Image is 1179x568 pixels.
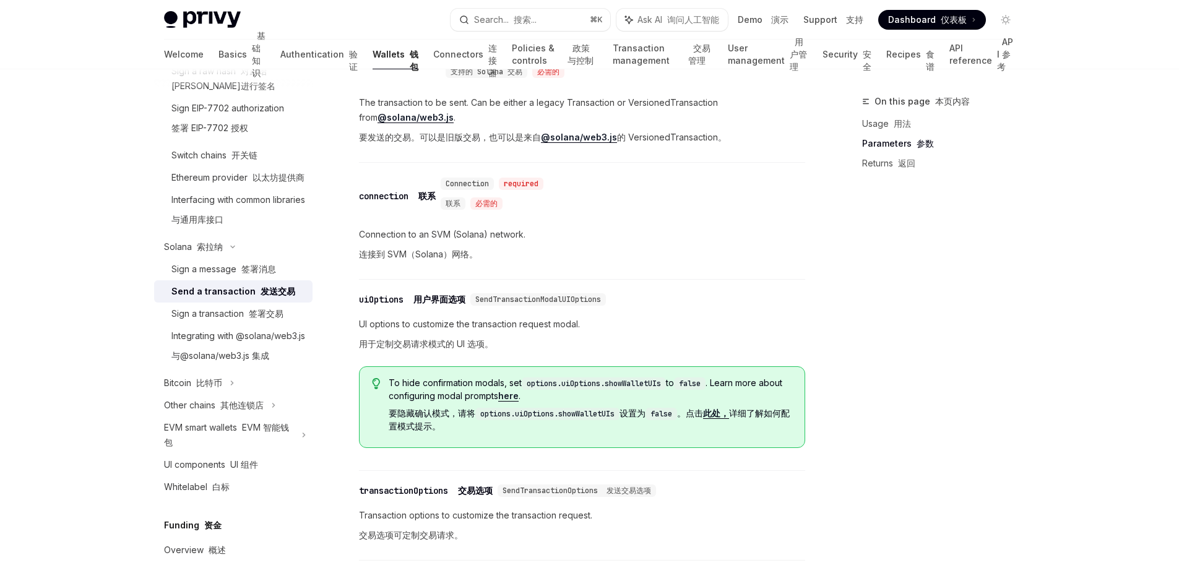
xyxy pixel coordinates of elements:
[359,338,493,349] font: 用于定制交易请求模式的 UI 选项。
[803,14,863,26] a: Support 支持
[451,67,522,77] span: 支持的 Solana 交易
[154,144,313,166] a: Switch chains 开关链
[212,481,230,492] font: 白标
[359,95,805,150] span: The transaction to be sent. Can be either a legacy Transaction or VersionedTransaction from .
[475,295,601,304] span: SendTransactionModalUIOptions
[499,178,543,190] div: required
[164,40,204,69] a: Welcome
[154,325,313,372] a: Integrating with @solana/web3.js与@solana/web3.js 集成
[433,40,497,69] a: Connectors 连接器
[862,153,1026,173] a: Returns 返回
[541,132,617,143] a: @solana/web3.js
[164,457,258,472] div: UI components
[875,94,970,109] span: On this page
[249,308,283,319] font: 签署交易
[252,30,266,78] font: 基础知识
[253,172,304,183] font: 以太坊提供商
[863,49,871,72] font: 安全
[359,293,465,306] div: uiOptions
[359,484,493,497] div: transactionOptions
[154,539,313,561] a: Overview 概述
[154,189,313,236] a: Interfacing with common libraries与通用库接口
[474,12,537,27] div: Search...
[359,317,805,356] span: UI options to customize the transaction request modal.
[862,134,1026,153] a: Parameters 参数
[894,118,911,129] font: 用法
[498,390,519,402] a: here
[590,15,603,25] span: ⌘ K
[728,40,808,69] a: User management 用户管理
[413,294,465,305] font: 用户界面选项
[790,37,807,72] font: 用户管理
[846,14,863,25] font: 支持
[164,518,222,533] h5: Funding
[171,329,305,368] div: Integrating with @solana/web3.js
[389,377,792,437] span: To hide confirmation modals, set to . Learn more about configuring modal prompts .
[917,138,934,148] font: 参数
[171,350,269,361] font: 与@solana/web3.js 集成
[637,14,719,26] span: Ask AI
[372,378,381,389] svg: Tip
[703,408,729,419] a: 此处，
[171,192,305,232] div: Interfacing with common libraries
[261,286,295,296] font: 发送交易
[378,112,454,123] a: @solana/web3.js
[470,197,503,210] div: 必需的
[898,158,915,168] font: 返回
[446,179,489,189] span: Connection
[171,306,283,321] div: Sign a transaction
[616,9,728,31] button: Ask AI 询问人工智能
[359,132,727,143] font: 要发送的交易。可以是旧版交易，也可以是来自 的 VersionedTransaction。
[512,40,598,69] a: Policies & controls 政策与控制
[231,150,257,160] font: 开关链
[171,123,248,133] font: 签署 EIP-7702 授权
[688,43,710,66] font: 交易管理
[451,9,610,31] button: Search... 搜索...⌘K
[389,408,790,431] font: 要隐藏确认模式，请将 设置为 。点击 详细了解如何配置模式提示。
[674,377,706,390] code: false
[475,408,620,420] code: options.uiOptions.showWalletUIs
[359,227,805,267] span: Connection to an SVM (Solana) network.
[154,166,313,189] a: Ethereum provider 以太坊提供商
[738,14,788,26] a: Demo 演示
[888,14,967,26] span: Dashboard
[522,377,666,390] code: options.uiOptions.showWalletUIs
[154,97,313,144] a: Sign EIP-7702 authorization签署 EIP-7702 授权
[613,40,713,69] a: Transaction management 交易管理
[488,43,497,78] font: 连接器
[886,40,935,69] a: Recipes 食谱
[514,14,537,25] font: 搜索...
[154,454,313,476] a: UI components UI 组件
[410,49,418,72] font: 钱包
[996,10,1016,30] button: Toggle dark mode
[359,530,463,540] font: 交易选项可定制交易请求。
[532,66,564,78] div: 必需的
[171,148,257,163] div: Switch chains
[164,239,223,254] div: Solana
[154,476,313,498] a: Whitelabel 白标
[164,543,226,557] div: Overview
[359,190,436,202] div: connection
[154,303,313,325] a: Sign a transaction 签署交易
[164,11,241,28] img: light logo
[220,400,264,410] font: 其他连锁店
[941,14,967,25] font: 仪表板
[359,249,478,259] font: 连接到 SVM（Solana）网络。
[446,199,460,209] span: 联系
[935,96,970,106] font: 本页内容
[949,40,1015,69] a: API reference API 参考
[667,14,719,25] font: 询问人工智能
[359,508,805,548] span: Transaction options to customize the transaction request.
[771,14,788,25] font: 演示
[503,486,651,496] span: SendTransactionOptions
[280,40,358,69] a: Authentication 验证
[607,486,651,496] font: 发送交易选项
[164,420,294,450] div: EVM smart wallets
[171,170,304,185] div: Ethereum provider
[204,520,222,530] font: 资金
[823,40,871,69] a: Security 安全
[154,258,313,280] a: Sign a message 签署消息
[458,485,493,496] font: 交易选项
[418,191,436,202] font: 联系
[218,40,266,69] a: Basics 基础知识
